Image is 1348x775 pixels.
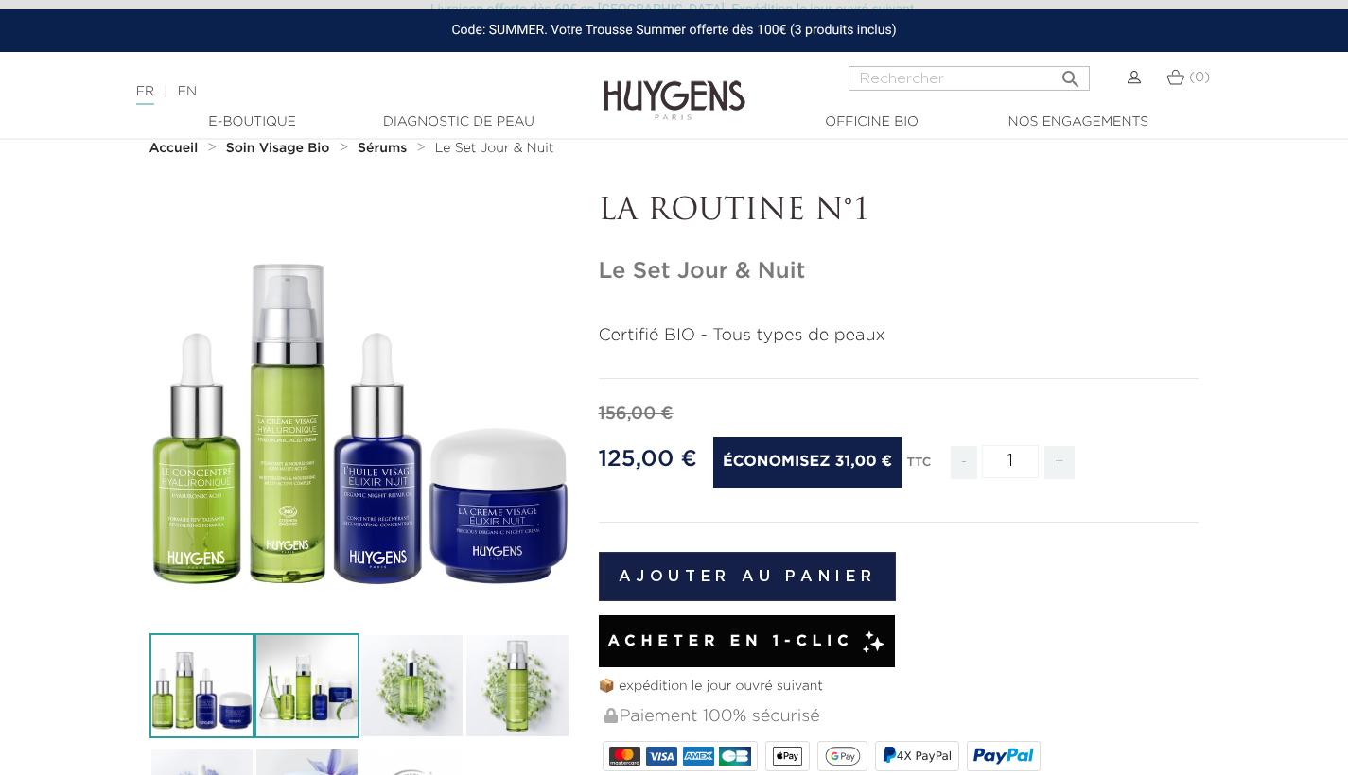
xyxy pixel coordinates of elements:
div: Paiement 100% sécurisé [603,697,1199,737]
strong: Accueil [149,142,199,155]
button:  [1054,60,1088,86]
img: Le Concentré Hyaluronique [359,633,464,738]
div: | [127,80,548,103]
div: TTC [907,442,932,493]
img: CB_NATIONALE [719,747,750,766]
h1: Le Set Jour & Nuit [599,258,1199,285]
span: Le Set Jour & Nuit [435,142,554,155]
a: FR [136,85,154,105]
img: Paiement 100% sécurisé [604,708,618,723]
p: 📦 expédition le jour ouvré suivant [599,677,1199,697]
p: Certifié BIO - Tous types de peaux [599,323,1199,349]
span: 125,00 € [599,448,697,471]
img: Huygens [604,50,745,123]
a: Soin Visage Bio [226,141,335,156]
i:  [1059,62,1082,85]
span: Économisez 31,00 € [713,437,902,488]
a: E-Boutique [158,112,347,132]
a: Diagnostic de peau [364,112,553,132]
span: 156,00 € [599,405,674,422]
span: + [1044,446,1075,479]
img: apple_pay [773,747,802,766]
img: AMEX [683,747,714,766]
strong: Sérums [358,142,407,155]
button: Ajouter au panier [599,552,897,601]
strong: Soin Visage Bio [226,142,330,155]
img: MASTERCARD [609,747,640,766]
a: Accueil [149,141,202,156]
span: 4X PayPal [897,749,952,763]
a: Nos engagements [984,112,1173,132]
span: - [951,446,977,479]
a: Le Set Jour & Nuit [435,141,554,156]
a: Officine Bio [778,112,967,132]
input: Quantité [982,445,1039,478]
a: Sérums [358,141,411,156]
input: Rechercher [849,66,1090,91]
img: google_pay [825,747,861,766]
img: Le Set Matin & Soir [149,633,254,738]
img: VISA [646,747,677,766]
a: EN [178,85,197,98]
span: (0) [1189,71,1210,84]
p: LA ROUTINE N°1 [599,194,1199,230]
